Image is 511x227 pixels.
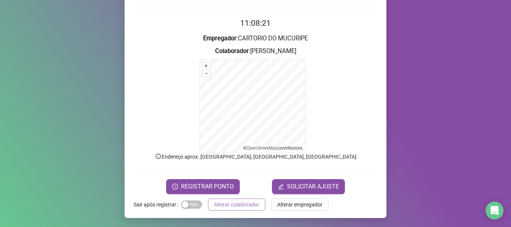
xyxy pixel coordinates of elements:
h3: : [PERSON_NAME] [134,46,377,56]
span: edit [278,184,284,190]
p: Endereço aprox. : [GEOGRAPHIC_DATA], [GEOGRAPHIC_DATA], [GEOGRAPHIC_DATA] [134,153,377,161]
h3: : CARTORIO DO MUCURIPE [134,34,377,43]
span: Alterar empregador [277,200,322,209]
label: Sair após registrar [134,199,181,211]
div: Open Intercom Messenger [486,202,504,220]
span: info-circle [155,153,162,160]
span: REGISTRAR PONTO [181,182,234,191]
strong: Colaborador [215,47,249,55]
button: editSOLICITAR AJUSTE [272,179,345,194]
button: + [203,62,210,70]
time: 11:08:21 [240,19,271,28]
span: SOLICITAR AJUSTE [287,182,339,191]
a: OpenStreetMap [247,145,278,151]
button: Alterar empregador [271,199,328,211]
button: REGISTRAR PONTO [166,179,240,194]
button: Alterar colaborador [208,199,265,211]
span: clock-circle [172,184,178,190]
li: © contributors. [243,145,303,151]
button: – [203,70,210,77]
span: Alterar colaborador [214,200,259,209]
strong: Empregador [203,35,236,42]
